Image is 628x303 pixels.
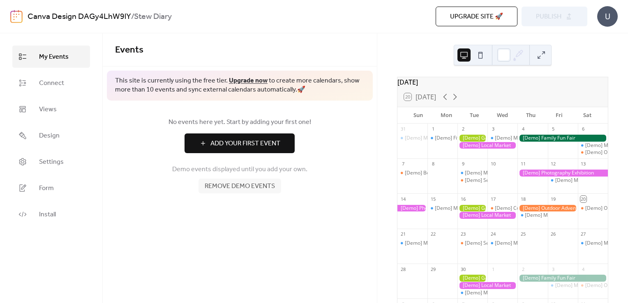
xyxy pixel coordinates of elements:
[115,76,365,95] span: This site is currently using the free tier. to create more calendars, show more than 10 events an...
[597,6,618,27] div: U
[487,135,517,142] div: [Demo] Morning Yoga Bliss
[430,266,436,272] div: 29
[405,135,467,142] div: [Demo] Morning Yoga Bliss
[115,117,365,127] span: No events here yet. Start by adding your first one!
[397,205,427,212] div: [Demo] Photography Exhibition
[550,161,556,167] div: 12
[465,240,526,247] div: [Demo] Seniors' Social Tea
[131,9,134,25] b: /
[457,212,517,219] div: [Demo] Local Market
[460,266,466,272] div: 30
[430,161,436,167] div: 8
[457,205,487,212] div: [Demo] Gardening Workshop
[430,196,436,202] div: 15
[520,231,526,237] div: 25
[495,135,557,142] div: [Demo] Morning Yoga Bliss
[490,161,496,167] div: 10
[465,289,527,296] div: [Demo] Morning Yoga Bliss
[39,184,54,193] span: Form
[397,170,427,177] div: [Demo] Book Club Gathering
[495,205,566,212] div: [Demo] Culinary Cooking Class
[404,107,432,124] div: Sun
[12,98,90,120] a: Views
[436,7,517,26] button: Upgrade site 🚀
[405,240,467,247] div: [Demo] Morning Yoga Bliss
[400,126,406,132] div: 31
[548,177,578,184] div: [Demo] Morning Yoga Bliss
[12,151,90,173] a: Settings
[172,165,307,174] span: Demo events displayed until you add your own.
[39,78,64,88] span: Connect
[487,240,517,247] div: [Demo] Morning Yoga Bliss
[435,205,497,212] div: [Demo] Morning Yoga Bliss
[550,126,556,132] div: 5
[580,266,586,272] div: 4
[460,107,489,124] div: Tue
[28,9,131,25] a: Canva Design DAGy4LhW9lY
[457,177,487,184] div: [Demo] Seniors' Social Tea
[430,231,436,237] div: 22
[555,282,618,289] div: [Demo] Morning Yoga Bliss
[490,231,496,237] div: 24
[12,203,90,225] a: Install
[548,282,578,289] div: [Demo] Morning Yoga Bliss
[517,135,607,142] div: [Demo] Family Fun Fair
[578,282,608,289] div: [Demo] Open Mic Night
[580,231,586,237] div: 27
[39,131,60,141] span: Design
[427,205,457,212] div: [Demo] Morning Yoga Bliss
[12,124,90,147] a: Design
[134,9,172,25] b: Stew Diary
[430,126,436,132] div: 1
[520,161,526,167] div: 11
[578,240,608,247] div: [Demo] Morning Yoga Bliss
[457,275,487,282] div: [Demo] Gardening Workshop
[525,212,587,219] div: [Demo] Morning Yoga Bliss
[39,105,57,115] span: Views
[397,240,427,247] div: [Demo] Morning Yoga Bliss
[578,142,608,149] div: [Demo] Morning Yoga Bliss
[39,52,69,62] span: My Events
[450,12,503,22] span: Upgrade site 🚀
[432,107,460,124] div: Mon
[457,142,517,149] div: [Demo] Local Market
[39,157,64,167] span: Settings
[460,196,466,202] div: 16
[517,275,607,282] div: [Demo] Family Fun Fair
[545,107,573,124] div: Fri
[517,205,577,212] div: [Demo] Outdoor Adventure Day
[457,289,487,296] div: [Demo] Morning Yoga Bliss
[460,161,466,167] div: 9
[12,177,90,199] a: Form
[517,170,607,177] div: [Demo] Photography Exhibition
[210,139,280,149] span: Add Your First Event
[400,196,406,202] div: 14
[465,170,527,177] div: [Demo] Morning Yoga Bliss
[580,161,586,167] div: 13
[573,107,601,124] div: Sat
[460,126,466,132] div: 2
[427,135,457,142] div: [Demo] Fitness Bootcamp
[520,266,526,272] div: 2
[487,205,517,212] div: [Demo] Culinary Cooking Class
[10,10,23,23] img: logo
[520,196,526,202] div: 18
[580,196,586,202] div: 20
[115,41,143,59] span: Events
[517,212,547,219] div: [Demo] Morning Yoga Bliss
[517,107,545,124] div: Thu
[397,135,427,142] div: [Demo] Morning Yoga Bliss
[578,149,608,156] div: [Demo] Open Mic Night
[400,231,406,237] div: 21
[490,266,496,272] div: 1
[229,74,268,87] a: Upgrade now
[460,231,466,237] div: 23
[185,133,295,153] button: Add Your First Event
[457,240,487,247] div: [Demo] Seniors' Social Tea
[205,181,275,191] span: Remove demo events
[465,177,526,184] div: [Demo] Seniors' Social Tea
[12,72,90,94] a: Connect
[400,266,406,272] div: 28
[520,126,526,132] div: 4
[495,240,557,247] div: [Demo] Morning Yoga Bliss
